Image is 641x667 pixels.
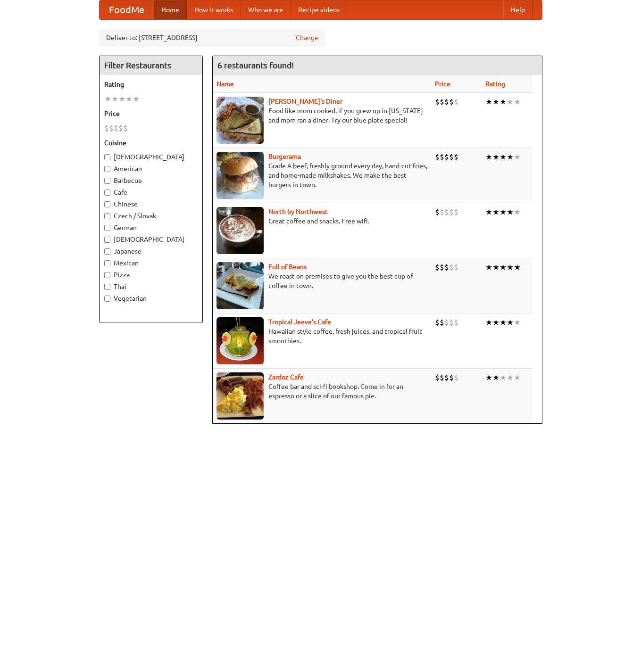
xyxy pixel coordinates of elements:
[104,80,198,89] h5: Rating
[100,0,154,19] a: FoodMe
[104,260,110,266] input: Mexican
[268,208,328,215] a: North by Northwest
[440,97,444,107] li: $
[499,262,507,272] li: ★
[514,317,521,328] li: ★
[217,61,294,70] ng-pluralize: 6 restaurants found!
[114,123,118,133] li: $
[216,382,427,401] p: Coffee bar and sci-fi bookshop. Come in for an espresso or a slice of our famous pie.
[133,94,140,104] li: ★
[268,318,331,326] a: Tropical Jeeve's Cafe
[449,207,454,217] li: $
[104,223,198,232] label: German
[435,372,440,383] li: $
[104,213,110,219] input: Czech / Slovak
[216,207,264,254] img: north.jpg
[449,262,454,272] li: $
[435,97,440,107] li: $
[507,372,514,383] li: ★
[104,189,110,196] input: Cafe
[104,109,198,118] h5: Price
[104,294,198,303] label: Vegetarian
[104,138,198,148] h5: Cuisine
[444,152,449,162] li: $
[435,317,440,328] li: $
[514,262,521,272] li: ★
[216,262,264,309] img: beans.jpg
[216,106,427,125] p: Food like mom cooked, if you grew up in [US_STATE] and mom ran a diner. Try our blue plate special!
[104,164,198,173] label: American
[216,161,427,189] p: Grade A beef, freshly ground every day, hand-cut fries, and home-made milkshakes. We make the bes...
[492,207,499,217] li: ★
[100,56,202,75] h4: Filter Restaurants
[507,152,514,162] li: ★
[485,152,492,162] li: ★
[444,372,449,383] li: $
[99,29,325,46] div: Deliver to: [STREET_ADDRESS]
[104,188,198,197] label: Cafe
[216,327,427,346] p: Hawaiian style coffee, fresh juices, and tropical fruit smoothies.
[503,0,533,19] a: Help
[492,152,499,162] li: ★
[454,262,458,272] li: $
[104,284,110,290] input: Thai
[492,317,499,328] li: ★
[118,94,125,104] li: ★
[507,207,514,217] li: ★
[104,247,198,256] label: Japanese
[444,262,449,272] li: $
[440,372,444,383] li: $
[104,270,198,280] label: Pizza
[435,262,440,272] li: $
[104,258,198,268] label: Mexican
[499,152,507,162] li: ★
[507,262,514,272] li: ★
[104,237,110,243] input: [DEMOGRAPHIC_DATA]
[216,216,427,226] p: Great coffee and snacks. Free wifi.
[104,199,198,209] label: Chinese
[449,97,454,107] li: $
[216,97,264,144] img: sallys.jpg
[435,80,450,88] a: Price
[499,317,507,328] li: ★
[268,373,304,381] a: Zardoz Cafe
[109,123,114,133] li: $
[216,272,427,290] p: We roast on premises to give you the best cup of coffee in town.
[514,152,521,162] li: ★
[104,154,110,160] input: [DEMOGRAPHIC_DATA]
[435,152,440,162] li: $
[104,296,110,302] input: Vegetarian
[104,211,198,221] label: Czech / Slovak
[268,153,301,160] a: Burgerama
[104,235,198,244] label: [DEMOGRAPHIC_DATA]
[507,317,514,328] li: ★
[118,123,123,133] li: $
[444,97,449,107] li: $
[104,166,110,172] input: American
[440,207,444,217] li: $
[268,98,342,105] a: [PERSON_NAME]'s Diner
[499,372,507,383] li: ★
[104,282,198,291] label: Thai
[492,372,499,383] li: ★
[492,262,499,272] li: ★
[492,97,499,107] li: ★
[111,94,118,104] li: ★
[104,152,198,162] label: [DEMOGRAPHIC_DATA]
[507,97,514,107] li: ★
[268,263,307,271] a: Full of Beans
[485,97,492,107] li: ★
[440,262,444,272] li: $
[125,94,133,104] li: ★
[440,317,444,328] li: $
[123,123,128,133] li: $
[485,317,492,328] li: ★
[440,152,444,162] li: $
[514,207,521,217] li: ★
[291,0,347,19] a: Recipe videos
[104,248,110,255] input: Japanese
